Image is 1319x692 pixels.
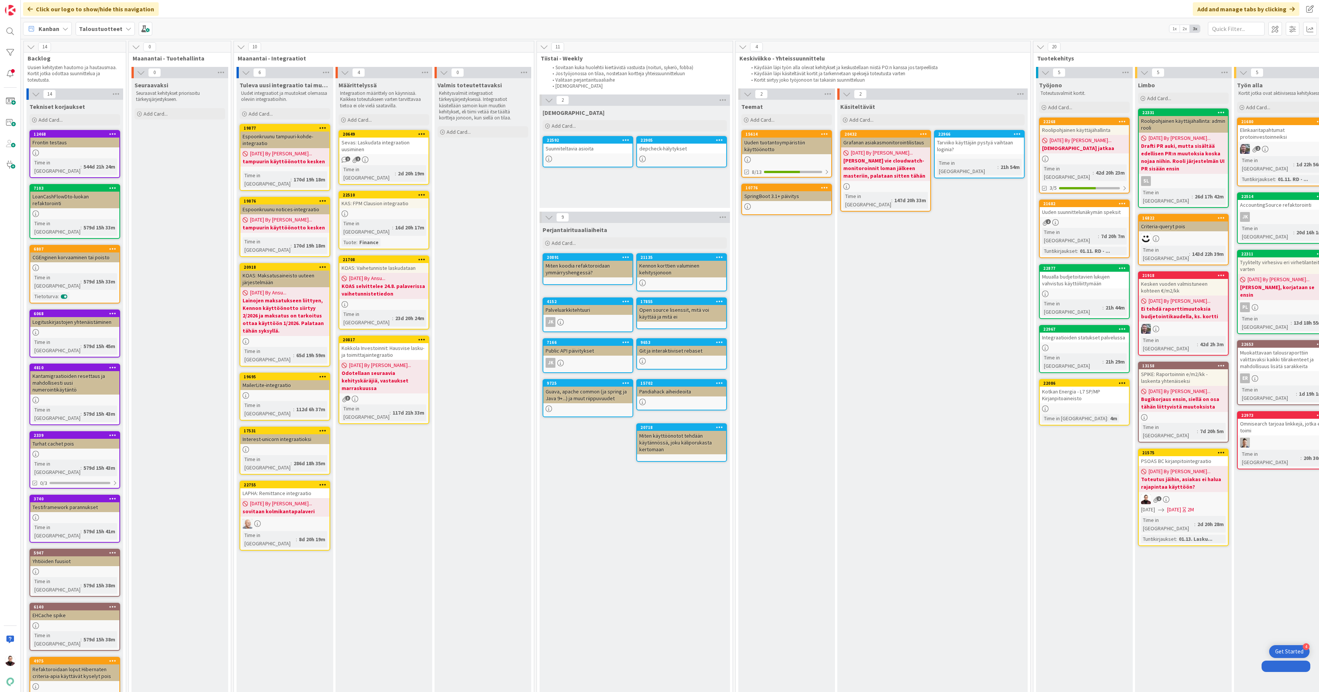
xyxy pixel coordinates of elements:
[34,311,119,316] div: 6068
[250,289,286,297] span: [DATE] By Ansu...
[640,340,726,345] div: 9653
[1098,232,1099,240] span: :
[1193,192,1226,201] div: 26d 17h 42m
[343,257,428,262] div: 21708
[29,184,120,239] a: 7103LoanCashFlowDto-luokan refaktorointiTime in [GEOGRAPHIC_DATA]:579d 15h 33m
[1048,104,1072,111] span: Add Card...
[1040,326,1129,333] div: 22967
[82,342,117,350] div: 579d 15h 45m
[849,116,874,123] span: Add Card...
[30,185,119,192] div: 7103
[543,144,632,153] div: Suunniteltavia asioita
[1142,110,1228,115] div: 22331
[742,131,831,154] div: 15614Uuden tuotantoympäristön käyttöönotto
[240,198,329,204] div: 19876
[1141,142,1226,172] b: Drafti PR auki, mutta sisältää edellisen PR:n muutoksia koska nojaa niihin. Rooli järjestelmän UI...
[1142,273,1228,278] div: 21918
[999,163,1022,171] div: 21h 54m
[30,252,119,262] div: CGEnginen korvaaminen tai poisto
[30,310,119,317] div: 6068
[1147,95,1171,102] span: Add Card...
[1139,215,1228,221] div: 16822
[339,336,428,343] div: 20817
[1141,188,1192,205] div: Time in [GEOGRAPHIC_DATA]
[34,246,119,252] div: 6807
[82,163,117,171] div: 544d 21h 24m
[244,125,329,131] div: 19877
[1040,200,1129,217] div: 21682Uuden suunnittelunäkymän speksit
[637,137,726,144] div: 22905
[640,255,726,260] div: 21135
[1141,305,1226,320] b: Ei tehdä raporttimuutoksia budjetointikaudella, ks. kortti
[144,110,168,117] span: Add Card...
[339,130,429,185] a: 20649Sevas: Laskudata integraation uusiminenTime in [GEOGRAPHIC_DATA]:2d 20h 19m
[543,137,632,144] div: 22592
[1197,340,1198,348] span: :
[1040,118,1129,125] div: 22268
[1141,176,1151,186] div: sl
[843,157,928,180] b: [PERSON_NAME] vie cloudwatch-monitoroinnit loman jälkeen masteriin, palataan sitten tähän
[1293,160,1294,169] span: :
[5,5,15,15] img: Visit kanbanzone.com
[1042,228,1098,245] div: Time in [GEOGRAPHIC_DATA]
[392,223,393,232] span: :
[892,196,928,204] div: 147d 20h 33m
[79,25,122,33] b: Taloustuotteet
[29,130,120,178] a: 12468Frontin testausTime in [GEOGRAPHIC_DATA]:544d 21h 24m
[1103,358,1104,366] span: :
[543,338,633,373] a: 7166Public API päivityksetJK
[997,163,999,171] span: :
[34,132,119,137] div: 12468
[742,191,831,201] div: SpringBoot 3.1+ päivitys
[339,131,428,154] div: 20649Sevas: Laskudata integraation uusiminen
[1275,175,1276,183] span: :
[935,138,1024,154] div: Tarviiko käyttäjän pystyä vaihtaan loginia?
[637,298,726,322] div: 17855Open source lisenssit, mitä voi käyttää ja mitä ei
[1240,144,1250,154] img: TK
[742,131,831,138] div: 15614
[637,144,726,153] div: depcheck-hälytykset
[30,192,119,208] div: LoanCashFlowDto-luokan refaktorointi
[1138,271,1229,356] a: 21918Kesken vuoden valmistuneen kohteen €/m2/kk[DATE] By [PERSON_NAME]...Ei tehdä raporttimuutoks...
[339,192,428,198] div: 22510
[240,125,329,148] div: 19877Espoonkruunu tampuuri-kohde-integraatio
[1046,219,1051,224] span: 2
[1040,265,1129,272] div: 22877
[1141,336,1197,353] div: Time in [GEOGRAPHIC_DATA]
[935,131,1024,154] div: 22966Tarviiko käyttäjän pystyä vaihtaan loginia?
[240,197,330,257] a: 19876Espoonkruunu notices-integraatio[DATE] By [PERSON_NAME]...tampuurin käyttöönotto keskenTime ...
[240,264,329,271] div: 20918
[742,184,831,201] div: 10776SpringBoot 3.1+ päivitys
[343,132,428,137] div: 20649
[339,255,429,330] a: 21708KOAS: Vaihetunniste laskudataan[DATE] By Ansu...KOAS selvittelee 24.8. palaverissa vaihetunn...
[240,132,329,148] div: Espoonkruunu tampuuri-kohde-integraatio
[1240,156,1293,173] div: Time in [GEOGRAPHIC_DATA]
[32,158,80,175] div: Time in [GEOGRAPHIC_DATA]
[1256,146,1260,151] span: 2
[741,184,832,215] a: 10776SpringBoot 3.1+ päivitys
[342,282,426,297] b: KOAS selvittelee 24.8. palaverissa vaihetunnistetiedon
[636,253,727,291] a: 21135Kennon korttien valuminen kehitysjonoon
[30,246,119,252] div: 6807
[30,131,119,138] div: 12468
[543,317,632,327] div: JK
[552,240,576,246] span: Add Card...
[339,263,428,273] div: KOAS: Vaihetunniste laskudataan
[1139,324,1228,334] div: TK
[934,130,1025,178] a: 22966Tarviiko käyttäjän pystyä vaihtaan loginia?Time in [GEOGRAPHIC_DATA]:21h 54m
[396,169,426,178] div: 2d 20h 19m
[1042,353,1103,370] div: Time in [GEOGRAPHIC_DATA]
[29,310,120,358] a: 6068Logituskirjastojen yhtenäistäminenTime in [GEOGRAPHIC_DATA]:579d 15h 45m
[1104,303,1127,312] div: 21h 44m
[342,238,356,246] div: Tuote
[244,198,329,204] div: 19876
[1190,250,1226,258] div: 143d 22h 39m
[1142,215,1228,221] div: 16822
[543,261,632,277] div: Miten koodia refaktoroidaan ymmärryshengessä?
[250,216,312,224] span: [DATE] By [PERSON_NAME]...
[1042,144,1127,152] b: [DEMOGRAPHIC_DATA] jatkaa
[843,192,891,209] div: Time in [GEOGRAPHIC_DATA]
[547,340,632,345] div: 7166
[243,237,291,254] div: Time in [GEOGRAPHIC_DATA]
[82,223,117,232] div: 579d 15h 33m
